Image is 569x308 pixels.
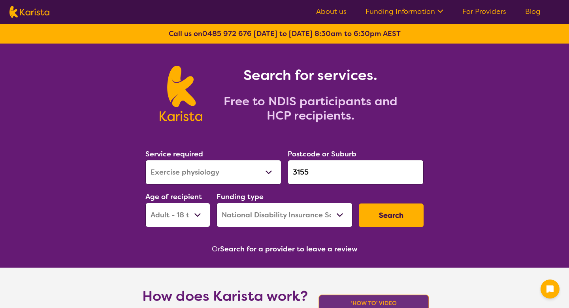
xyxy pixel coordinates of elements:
a: About us [316,7,347,16]
b: Call us on [DATE] to [DATE] 8:30am to 6:30pm AEST [169,29,401,38]
label: Age of recipient [145,192,202,202]
h2: Free to NDIS participants and HCP recipients. [212,94,409,123]
button: Search [359,203,424,227]
button: Search for a provider to leave a review [220,243,358,255]
a: 0485 972 676 [202,29,252,38]
img: Karista logo [9,6,49,18]
a: Funding Information [366,7,443,16]
span: Or [212,243,220,255]
input: Type [288,160,424,184]
label: Service required [145,149,203,159]
h1: Search for services. [212,66,409,85]
a: Blog [525,7,541,16]
label: Funding type [217,192,264,202]
a: For Providers [462,7,506,16]
h1: How does Karista work? [142,287,308,306]
label: Postcode or Suburb [288,149,356,159]
img: Karista logo [160,66,202,121]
